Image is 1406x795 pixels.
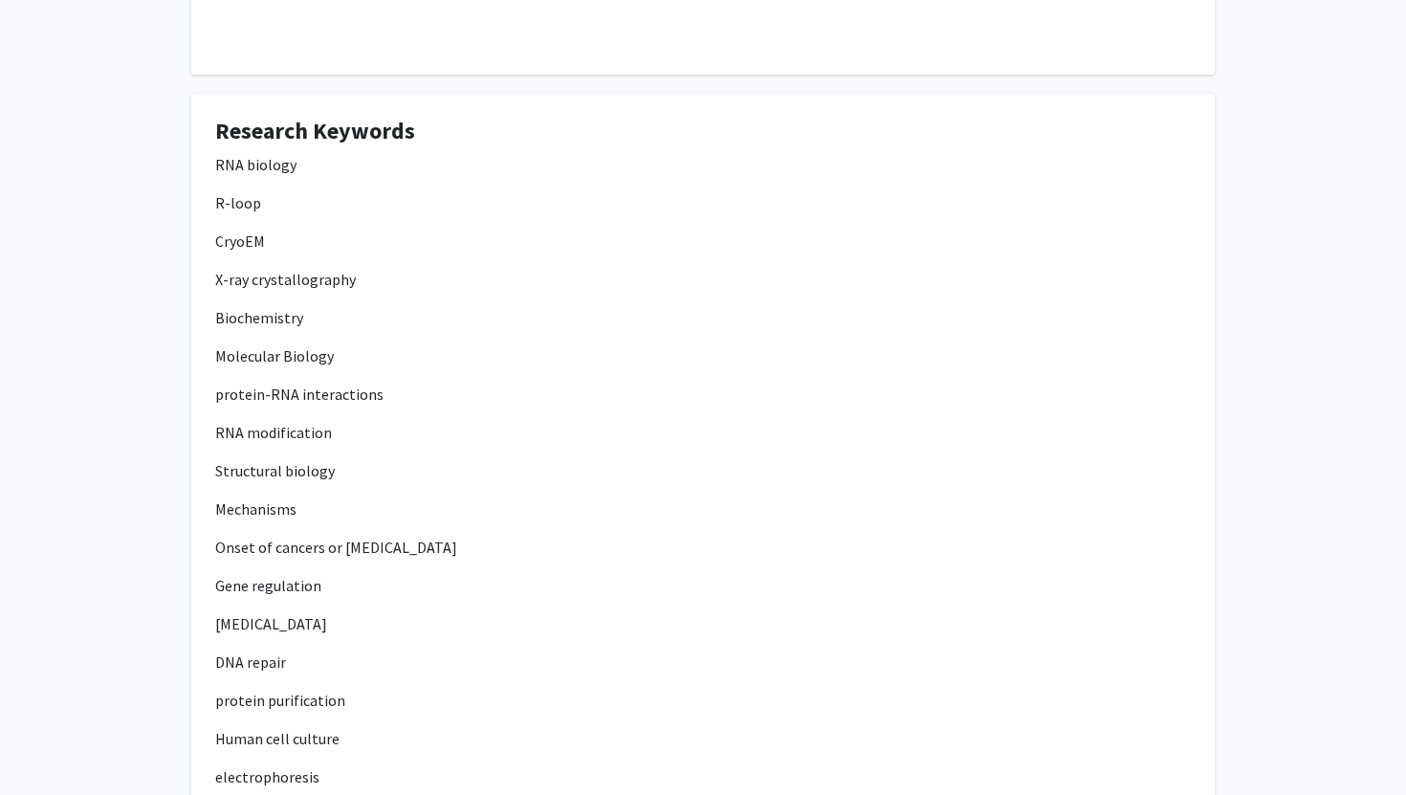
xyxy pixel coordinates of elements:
[215,651,1191,674] p: DNA repair
[215,383,1191,406] p: protein-RNA interactions
[215,344,1191,367] p: Molecular Biology
[215,230,1191,253] p: CryoEM
[215,191,1191,214] p: R-loop
[215,421,1191,444] p: RNA modification
[14,709,81,781] iframe: Chat
[215,268,1191,291] p: X-ray crystallography
[215,574,1191,597] p: Gene regulation
[215,536,1191,559] p: Onset of cancers or [MEDICAL_DATA]
[215,689,1191,712] p: protein purification
[215,118,1191,145] h4: Research Keywords
[215,153,1191,176] p: RNA biology
[215,765,1191,788] p: electrophoresis
[215,306,1191,329] p: Biochemistry
[215,459,1191,482] p: Structural biology
[215,612,1191,635] p: [MEDICAL_DATA]
[215,497,1191,520] p: Mechanisms
[215,727,1191,750] p: Human cell culture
